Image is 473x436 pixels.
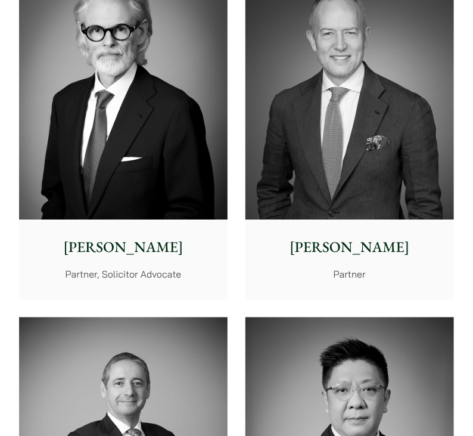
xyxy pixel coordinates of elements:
p: Partner, Solicitor Advocate [27,267,219,281]
p: [PERSON_NAME] [254,236,445,259]
p: [PERSON_NAME] [27,236,219,259]
p: Partner [254,267,445,281]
